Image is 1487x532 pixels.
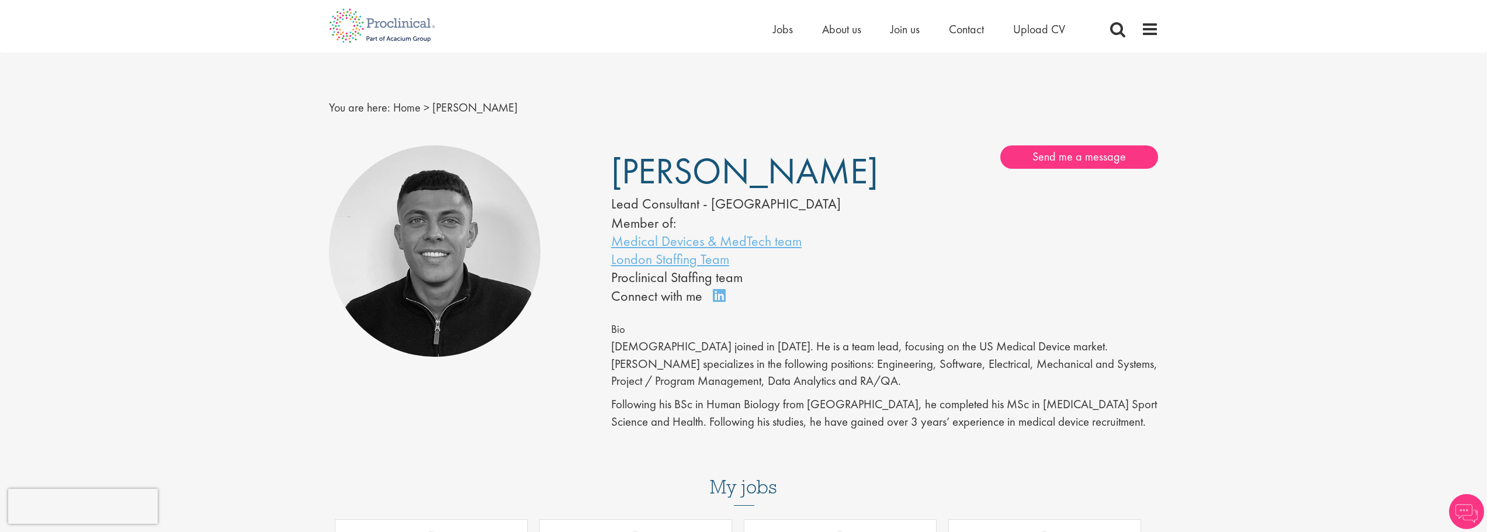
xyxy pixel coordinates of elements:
[611,194,850,214] div: Lead Consultant - [GEOGRAPHIC_DATA]
[432,100,518,115] span: [PERSON_NAME]
[611,396,1159,430] p: Following his BSc in Human Biology from [GEOGRAPHIC_DATA], he completed his MSc in [MEDICAL_DATA]...
[949,22,984,37] a: Contact
[822,22,861,37] a: About us
[890,22,920,37] a: Join us
[329,477,1159,497] h3: My jobs
[611,338,1159,390] p: [DEMOGRAPHIC_DATA] joined in [DATE]. He is a team lead, focusing on the US Medical Device market....
[8,489,158,524] iframe: reCAPTCHA
[611,322,625,336] span: Bio
[329,100,390,115] span: You are here:
[773,22,793,37] a: Jobs
[1000,145,1158,169] a: Send me a message
[611,148,878,194] span: [PERSON_NAME]
[611,214,676,232] label: Member of:
[611,268,850,286] li: Proclinical Staffing team
[424,100,429,115] span: >
[393,100,421,115] a: breadcrumb link
[1013,22,1065,37] a: Upload CV
[611,250,729,268] a: London Staffing Team
[1449,494,1484,529] img: Chatbot
[329,145,541,357] img: Christian Andersen
[611,232,802,250] a: Medical Devices & MedTech team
